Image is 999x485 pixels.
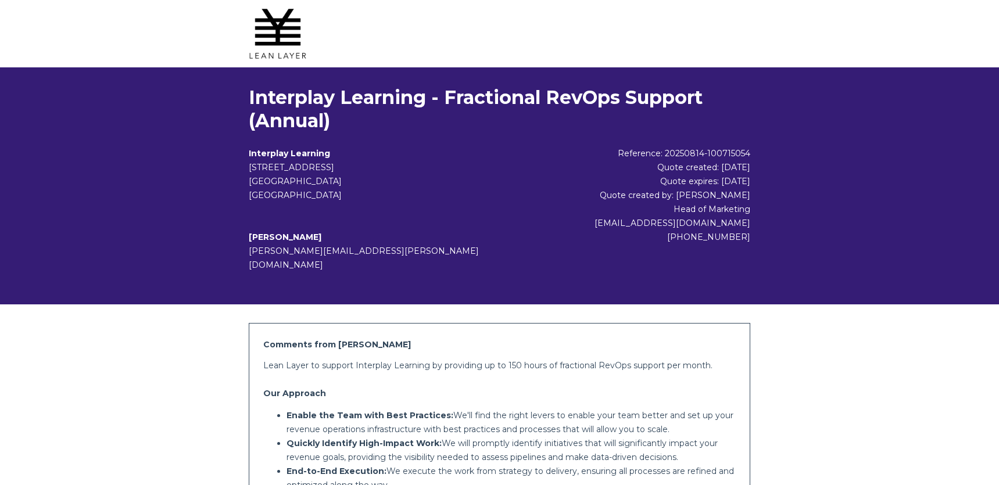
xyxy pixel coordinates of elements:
span: Quote created by: [PERSON_NAME] Head of Marketing [EMAIL_ADDRESS][DOMAIN_NAME] [PHONE_NUMBER] [595,190,750,242]
div: Quote expires: [DATE] [525,174,751,188]
address: [STREET_ADDRESS] [GEOGRAPHIC_DATA] [GEOGRAPHIC_DATA] [249,160,525,202]
div: Reference: 20250814-100715054 [525,146,751,160]
strong: End-to-End Execution: [287,466,386,476]
h1: Interplay Learning - Fractional RevOps Support (Annual) [249,86,751,132]
p: Lean Layer to support Interplay Learning by providing up to 150 hours of fractional RevOps suppor... [263,358,736,372]
div: Quote created: [DATE] [525,160,751,174]
strong: Enable the Team with Best Practices: [287,410,453,421]
strong: Our Approach [263,388,326,398]
b: Interplay Learning [249,148,330,159]
strong: Quickly Identify High-Impact Work: [287,438,442,448]
p: We will promptly identify initiatives that will significantly impact your revenue goals, providin... [287,436,736,464]
span: [PERSON_NAME][EMAIL_ADDRESS][PERSON_NAME][DOMAIN_NAME] [249,246,479,270]
h2: Comments from [PERSON_NAME] [263,337,736,351]
b: [PERSON_NAME] [249,232,321,242]
p: We'll find the right levers to enable your team better and set up your revenue operations infrast... [287,408,736,436]
img: Lean Layer [249,5,307,63]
